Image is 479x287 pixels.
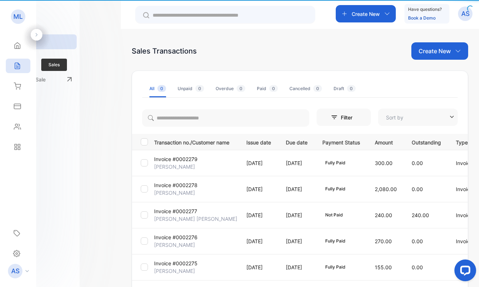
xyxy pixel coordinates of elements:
a: Quotes [3,53,77,68]
span: 240.00 [412,212,429,218]
div: Overdue [216,85,245,92]
p: [PERSON_NAME] [154,189,195,197]
p: [DATE] [286,159,308,167]
span: 0 [237,85,245,92]
p: [PERSON_NAME] [154,267,195,275]
div: All [149,85,166,92]
p: Transaction no./Customer name [154,137,237,146]
p: [DATE] [286,185,308,193]
p: [DATE] [246,237,271,245]
div: Draft [334,85,356,92]
p: [DATE] [286,263,308,271]
span: 240.00 [375,212,392,218]
div: fully paid [322,237,348,245]
p: Invoice [456,211,477,219]
span: 155.00 [375,264,392,270]
a: Book a Demo [408,15,436,21]
span: 2,080.00 [375,186,397,192]
p: Create New [352,10,380,18]
button: Sort by [378,109,458,126]
p: Create New [419,47,451,55]
div: Paid [257,85,278,92]
span: 0.00 [412,238,423,244]
p: [DATE] [286,237,308,245]
p: Payment Status [322,137,360,146]
p: [DATE] [246,263,271,271]
p: Invoice [456,159,477,167]
span: 270.00 [375,238,392,244]
div: Unpaid [178,85,204,92]
p: Invoice [456,185,477,193]
p: AS [11,266,20,276]
div: not paid [322,211,346,219]
p: Type [456,137,477,146]
span: Sales [41,59,67,71]
p: Invoice #0002277 [154,207,197,215]
div: Sales Transactions [132,46,197,56]
span: 300.00 [375,160,393,166]
div: Cancelled [289,85,322,92]
button: AS [458,5,472,22]
p: Have questions? [408,6,442,13]
span: 0 [269,85,278,92]
p: Outstanding [412,137,441,146]
div: fully paid [322,263,348,271]
p: [DATE] [246,159,271,167]
button: Create New [411,42,468,60]
a: Point of Sale [3,71,77,87]
span: 0.00 [412,186,423,192]
span: 0.00 [412,160,423,166]
p: ML [13,12,23,21]
p: Invoice [456,237,477,245]
p: [PERSON_NAME] [154,241,195,249]
p: [PERSON_NAME] [154,163,195,170]
p: [DATE] [246,185,271,193]
p: Sort by [386,114,403,121]
p: [DATE] [246,211,271,219]
span: 0 [195,85,204,92]
p: Issue date [246,137,271,146]
span: 0.00 [412,264,423,270]
span: 0 [313,85,322,92]
p: Invoice #0002279 [154,155,198,163]
p: [DATE] [286,211,308,219]
p: Invoice #0002276 [154,233,198,241]
p: Invoice #0002278 [154,181,198,189]
iframe: LiveChat chat widget [449,257,479,287]
p: [PERSON_NAME] [PERSON_NAME] [154,215,237,223]
p: Due date [286,137,308,146]
button: Create New [336,5,396,22]
div: fully paid [322,159,348,167]
p: Invoice #0002275 [154,259,198,267]
p: AS [461,9,470,18]
a: Sales [3,34,77,49]
span: 0 [157,85,166,92]
div: fully paid [322,185,348,193]
span: 0 [347,85,356,92]
p: Amount [375,137,397,146]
